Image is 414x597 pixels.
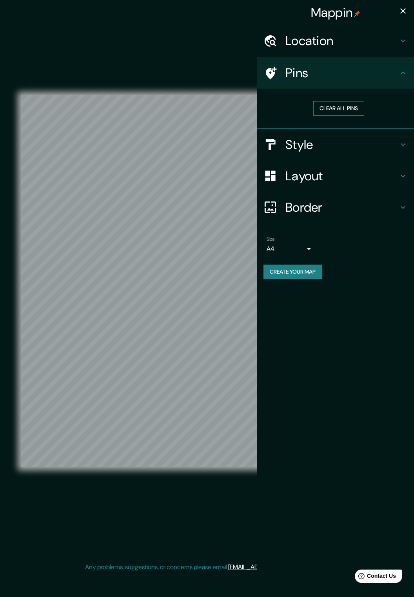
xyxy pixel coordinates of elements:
a: [EMAIL_ADDRESS][DOMAIN_NAME] [228,563,325,571]
h4: Mappin [311,5,361,20]
h4: Border [285,200,398,215]
iframe: Help widget launcher [344,566,405,588]
p: Any problems, suggestions, or concerns please email . [85,563,326,572]
h4: Style [285,137,398,152]
button: Create your map [263,265,322,279]
div: A4 [267,243,314,255]
canvas: Map [21,95,393,467]
h4: Pins [285,65,398,81]
h4: Location [285,33,398,49]
h4: Layout [285,168,398,184]
label: Size [267,236,275,242]
button: Clear all pins [313,101,364,116]
div: Style [257,129,414,160]
img: pin-icon.png [354,11,360,17]
div: Pins [257,57,414,89]
div: Border [257,192,414,223]
div: Layout [257,160,414,192]
div: Location [257,25,414,56]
